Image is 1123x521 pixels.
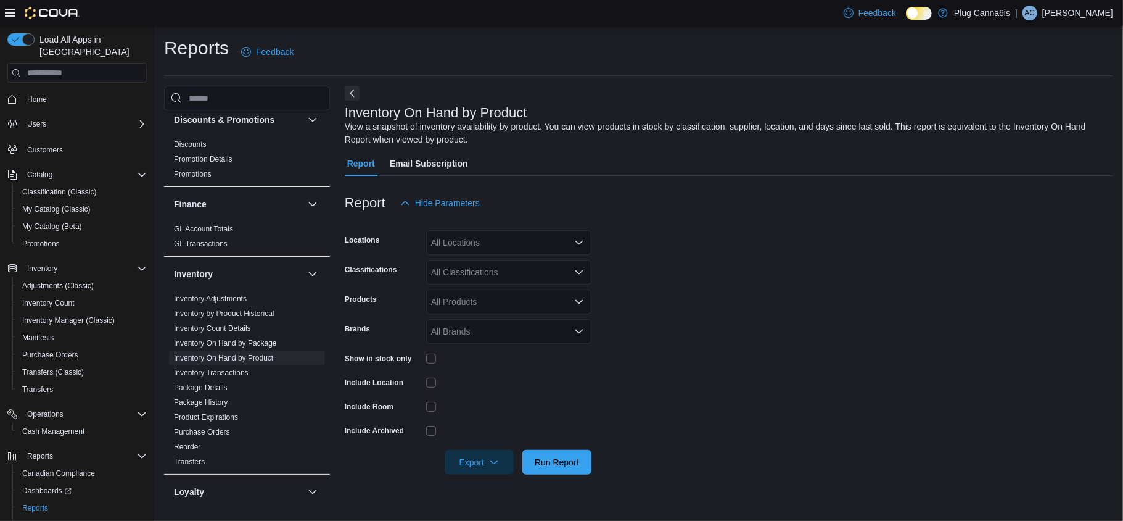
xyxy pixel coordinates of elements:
[174,268,303,280] button: Inventory
[12,499,152,517] button: Reports
[2,166,152,183] button: Catalog
[174,383,228,393] span: Package Details
[174,354,273,362] a: Inventory On Hand by Product
[17,185,147,199] span: Classification (Classic)
[17,296,147,311] span: Inventory Count
[27,170,52,180] span: Catalog
[12,329,152,346] button: Manifests
[174,368,249,378] span: Inventory Transactions
[17,330,59,345] a: Manifests
[574,267,584,277] button: Open list of options
[174,339,277,348] a: Inventory On Hand by Package
[174,140,207,149] a: Discounts
[954,6,1010,20] p: Plug Canna6is
[174,239,228,249] span: GL Transactions
[17,313,120,328] a: Inventory Manager (Classic)
[345,196,385,210] h3: Report
[22,261,62,276] button: Inventory
[345,86,360,101] button: Next
[174,268,213,280] h3: Inventory
[17,382,147,397] span: Transfers
[12,482,152,499] a: Dashboards
[174,198,207,210] h3: Finance
[17,278,147,293] span: Adjustments (Classic)
[17,313,147,328] span: Inventory Manager (Classic)
[305,197,320,212] button: Finance
[174,140,207,149] span: Discounts
[174,169,212,179] span: Promotions
[17,185,102,199] a: Classification (Classic)
[1042,6,1113,20] p: [PERSON_NAME]
[174,398,228,407] span: Package History
[345,106,527,120] h3: Inventory On Hand by Product
[17,202,147,217] span: My Catalog (Classic)
[27,451,53,461] span: Reports
[164,291,330,474] div: Inventory
[22,486,72,496] span: Dashboards
[17,424,89,439] a: Cash Management
[345,294,377,304] label: Products
[12,465,152,482] button: Canadian Compliance
[22,222,82,231] span: My Catalog (Beta)
[17,330,147,345] span: Manifests
[12,277,152,294] button: Adjustments (Classic)
[22,469,95,478] span: Canadian Compliance
[174,427,230,437] span: Purchase Orders
[164,222,330,256] div: Finance
[174,170,212,178] a: Promotions
[345,120,1107,146] div: View a snapshot of inventory availability by product. You can view products in stock by classific...
[174,443,200,451] a: Reorder
[390,151,468,176] span: Email Subscription
[174,309,274,319] span: Inventory by Product Historical
[174,224,233,234] span: GL Account Totals
[17,236,147,251] span: Promotions
[452,450,506,475] span: Export
[22,167,147,182] span: Catalog
[22,333,54,343] span: Manifests
[12,235,152,252] button: Promotions
[174,486,303,498] button: Loyalty
[345,426,404,436] label: Include Archived
[22,187,97,197] span: Classification (Classic)
[27,264,57,273] span: Inventory
[256,46,294,58] span: Feedback
[22,407,68,422] button: Operations
[22,204,91,214] span: My Catalog (Classic)
[17,348,83,362] a: Purchase Orders
[27,119,46,129] span: Users
[12,346,152,364] button: Purchase Orders
[164,36,229,60] h1: Reports
[22,117,147,131] span: Users
[445,450,514,475] button: Export
[174,457,205,466] a: Transfers
[174,428,230,436] a: Purchase Orders
[236,40,298,64] a: Feedback
[22,281,94,291] span: Adjustments (Classic)
[22,167,57,182] button: Catalog
[12,312,152,329] button: Inventory Manager (Classic)
[174,383,228,392] a: Package Details
[22,143,68,157] a: Customers
[12,294,152,312] button: Inventory Count
[174,154,232,164] span: Promotion Details
[395,191,485,215] button: Hide Parameters
[1015,6,1018,20] p: |
[535,456,579,469] span: Run Report
[174,412,238,422] span: Product Expirations
[858,7,896,19] span: Feedback
[22,385,53,394] span: Transfers
[174,294,247,303] a: Inventory Adjustments
[12,183,152,201] button: Classification (Classic)
[22,367,84,377] span: Transfers (Classic)
[574,297,584,307] button: Open list of options
[2,406,152,423] button: Operations
[22,117,51,131] button: Users
[174,198,303,210] button: Finance
[1022,6,1037,20] div: Amaris Cruz
[17,365,89,380] a: Transfers (Classic)
[345,378,403,388] label: Include Location
[22,315,115,325] span: Inventory Manager (Classic)
[305,485,320,499] button: Loyalty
